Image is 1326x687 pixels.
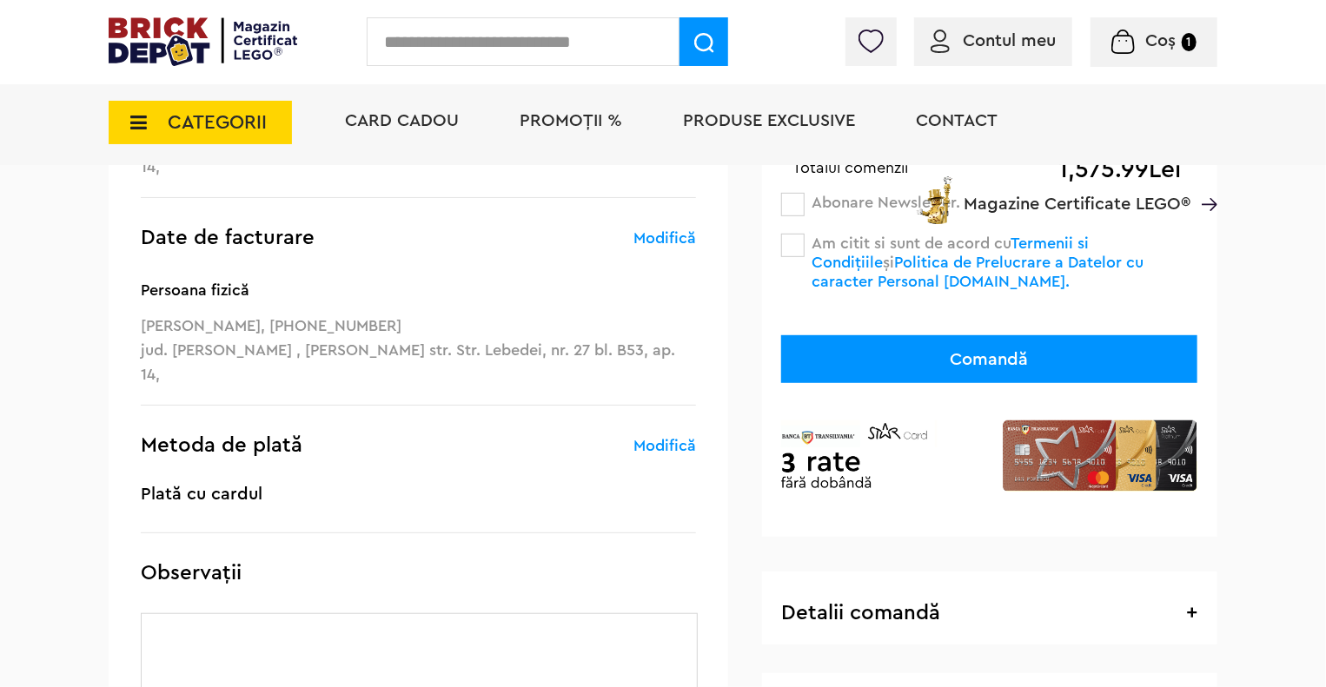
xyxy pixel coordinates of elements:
a: Card Cadou [345,112,459,129]
h3: Detalii comandă [781,603,1197,624]
a: Produse exclusive [683,112,855,129]
span: Date de facturare [141,228,315,248]
a: PROMOȚII % [520,112,622,129]
a: Contul meu [931,32,1056,50]
a: Modifică [633,435,696,456]
address: [PERSON_NAME], [PHONE_NUMBER] jud. [PERSON_NAME] , [PERSON_NAME] str. Str. Lebedei, nr. 27 bl. B5... [141,278,696,386]
h5: Plată cu cardul [141,486,696,503]
span: Observații [141,563,242,584]
span: Magazine Certificate LEGO® [964,173,1190,213]
small: 1 [1182,33,1197,51]
a: Modifică [633,228,696,248]
button: Comandă [781,335,1197,383]
a: Politica de Prelucrare a Datelor cu caracter Personal [DOMAIN_NAME]. [812,254,1144,289]
span: Metoda de plată [141,435,302,456]
label: Am citit si sunt de acord cu și [812,235,1144,289]
a: Contact [916,112,998,129]
span: Contul meu [963,32,1056,50]
b: Persoana fizică [141,278,696,302]
a: Magazine Certificate LEGO® [1190,173,1217,190]
span: CATEGORII [168,113,267,132]
span: Coș [1146,32,1177,50]
span: + [1186,603,1197,624]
